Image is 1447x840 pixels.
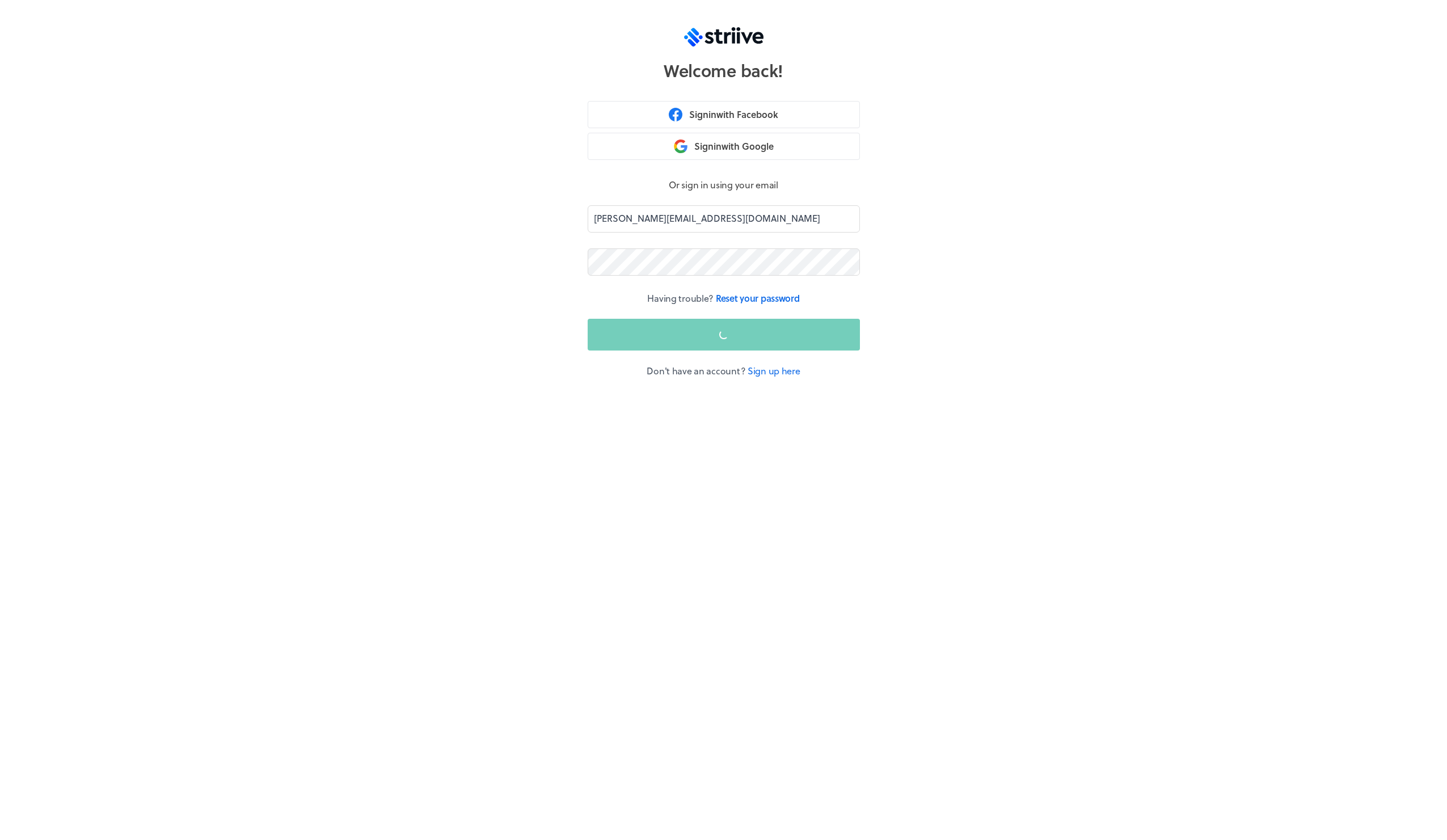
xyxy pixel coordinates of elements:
[588,292,860,305] p: Having trouble?
[588,205,860,233] input: Enter your email to continue...
[748,364,800,377] a: Sign up here
[716,292,800,305] a: Reset your password
[588,133,860,160] button: Signinwith Google
[588,364,860,378] p: Don't have an account?
[588,178,860,192] p: Or sign in using your email
[684,27,763,47] img: logo-trans.svg
[664,60,783,81] h1: Welcome back!
[588,101,860,128] button: Signinwith Facebook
